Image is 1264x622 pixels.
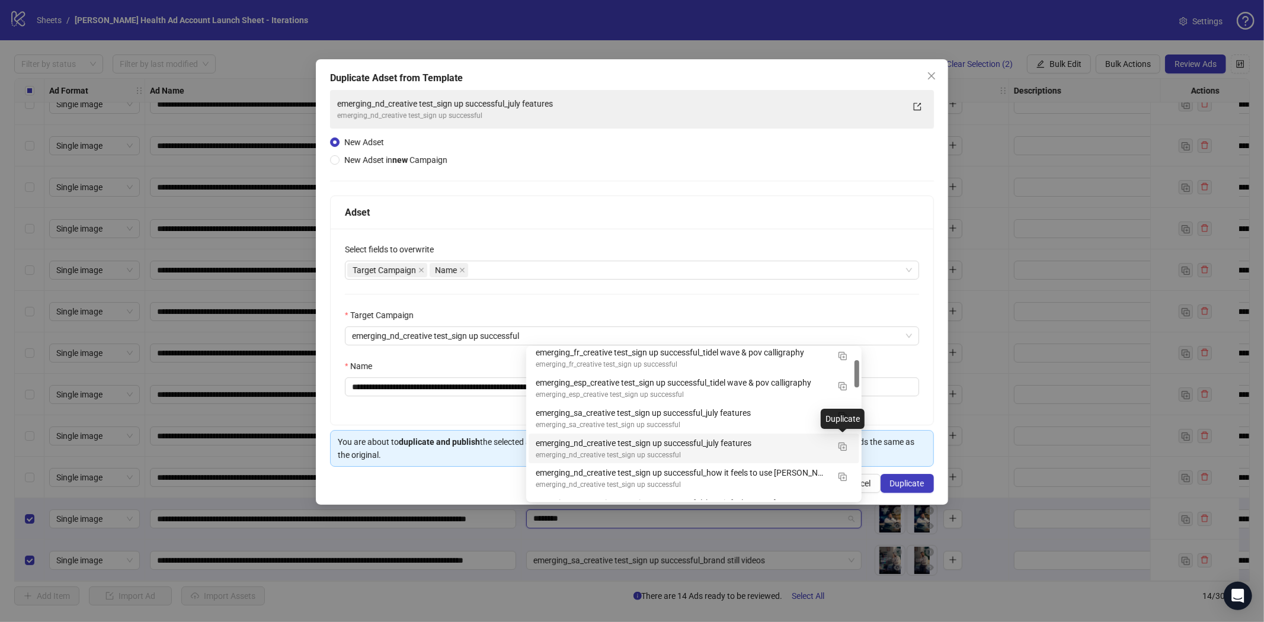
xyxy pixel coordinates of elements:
div: emerging_nd_creative test_sign up successful_july features [337,97,903,110]
span: close [418,267,424,273]
div: Adset [345,205,919,220]
strong: new [392,155,408,165]
img: Duplicate [839,352,847,360]
div: emerging_fr_creative test_sign up successful [536,359,828,370]
img: Duplicate [839,443,847,451]
span: Target Campaign [353,264,416,277]
span: Duplicate [890,479,924,488]
img: Duplicate [839,473,847,481]
button: Duplicate [833,437,852,456]
div: emerging_esp_creative test_sign up successful [536,389,828,400]
span: Name [430,263,468,277]
input: Name [345,377,919,396]
div: emerging_esp_creative test_sign up successful_tidel wave & pov calligraphy [536,376,828,389]
label: Target Campaign [345,309,421,322]
div: emerging_nd_creative test_sign up successful [536,479,828,490]
div: emerging_sa_creative test_sign up successful_how it feels to use heidi [529,493,859,524]
button: Duplicate [833,466,852,485]
span: Name [435,264,457,277]
div: emerging_fr_creative test_sign up successful_tidel wave & pov calligraphy [529,343,859,373]
button: Close [922,66,941,85]
span: emerging_nd_creative test_sign up successful [352,327,912,345]
span: close [459,267,465,273]
button: Duplicate [833,346,852,365]
div: emerging_nd_creative test_sign up successful [337,110,903,121]
span: close [927,71,936,81]
div: emerging_nd_creative test_sign up successful_how it feels to use [PERSON_NAME] [536,466,828,479]
div: Duplicate Adset from Template [330,71,934,85]
div: emerging_nd_creative test_sign up successful_how it feels to use Heidi [529,463,859,493]
div: Open Intercom Messenger [1224,582,1252,610]
button: Duplicate [833,376,852,395]
div: emerging_nd_creative test_sign up successful_july features [536,437,828,450]
div: emerging_nd_creative test_sign up successful [536,450,828,461]
div: emerging_sa_creative test_sign up successful [536,419,828,431]
img: Duplicate [839,382,847,390]
div: Duplicate [821,409,865,429]
strong: duplicate and publish [399,437,480,447]
span: New Adset [344,137,384,147]
div: emerging_sa_creative test_sign up successful_july features [529,403,859,434]
label: Name [345,360,380,373]
div: emerging_fr_creative test_sign up successful_tidel wave & pov calligraphy [536,346,828,359]
span: New Adset in Campaign [344,155,447,165]
div: emerging_nd_creative test_sign up successful_july features [529,434,859,464]
div: You are about to the selected adset without any ads, overwriting adset's and keeping all other fi... [338,435,926,461]
button: Duplicate [881,474,934,493]
label: Select fields to overwrite [345,243,441,256]
span: export [913,102,921,111]
div: emerging_sa_creative test_sign up successful_how it feels to use [PERSON_NAME] [536,496,828,509]
div: emerging_sa_creative test_sign up successful_july features [536,406,828,419]
button: Duplicate [833,406,852,425]
div: emerging_esp_creative test_sign up successful_tidel wave & pov calligraphy [529,373,859,403]
span: Target Campaign [347,263,427,277]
